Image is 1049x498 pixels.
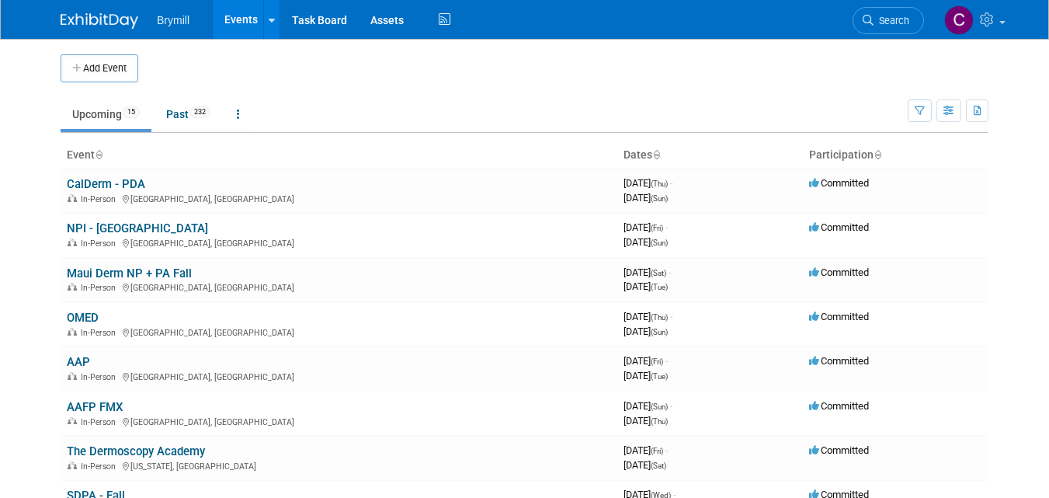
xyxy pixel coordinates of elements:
span: Committed [809,355,869,367]
span: Committed [809,311,869,322]
a: Maui Derm NP + PA Fall [67,266,192,280]
span: [DATE] [623,280,668,292]
span: [DATE] [623,355,668,367]
th: Participation [803,142,988,169]
a: OMED [67,311,99,325]
span: - [670,311,672,322]
span: [DATE] [623,311,672,322]
a: Past232 [155,99,222,129]
div: [GEOGRAPHIC_DATA], [GEOGRAPHIC_DATA] [67,192,611,204]
a: Sort by Event Name [95,148,102,161]
span: [DATE] [623,400,672,412]
span: [DATE] [623,326,668,337]
img: ExhibitDay [61,13,138,29]
span: - [669,266,671,278]
span: - [665,444,668,456]
span: In-Person [81,461,120,472]
span: [DATE] [623,236,668,248]
img: In-Person Event [68,328,77,336]
span: [DATE] [623,192,668,204]
span: (Sat) [651,461,666,470]
span: - [670,177,672,189]
span: Committed [809,266,869,278]
span: (Sun) [651,328,668,336]
span: (Sun) [651,402,668,411]
div: [GEOGRAPHIC_DATA], [GEOGRAPHIC_DATA] [67,280,611,293]
a: NPI - [GEOGRAPHIC_DATA] [67,221,208,235]
img: In-Person Event [68,239,77,246]
span: In-Person [81,372,120,382]
span: [DATE] [623,177,672,189]
a: The Dermoscopy Academy [67,444,205,458]
span: (Thu) [651,417,668,426]
span: [DATE] [623,221,668,233]
span: (Fri) [651,357,663,366]
span: Brymill [157,14,189,26]
span: [DATE] [623,370,668,381]
span: In-Person [81,283,120,293]
th: Event [61,142,617,169]
span: [DATE] [623,444,668,456]
span: In-Person [81,239,120,249]
span: In-Person [81,417,120,427]
span: In-Person [81,194,120,204]
span: (Thu) [651,313,668,322]
img: Cindy O [944,5,974,35]
span: (Sun) [651,194,668,203]
div: [US_STATE], [GEOGRAPHIC_DATA] [67,459,611,472]
span: (Sun) [651,239,668,247]
img: In-Person Event [68,461,77,469]
span: [DATE] [623,459,666,471]
img: In-Person Event [68,372,77,380]
div: [GEOGRAPHIC_DATA], [GEOGRAPHIC_DATA] [67,326,611,338]
span: - [670,400,672,412]
a: Sort by Participation Type [874,148,881,161]
a: CalDerm - PDA [67,177,145,191]
span: (Fri) [651,447,663,455]
img: In-Person Event [68,283,77,291]
span: (Sat) [651,269,666,277]
span: (Tue) [651,283,668,291]
button: Add Event [61,54,138,82]
span: 15 [123,106,140,118]
span: [DATE] [623,266,671,278]
a: AAFP FMX [67,400,123,414]
span: [DATE] [623,415,668,427]
span: Committed [809,177,869,189]
a: AAP [67,355,90,369]
span: (Fri) [651,224,663,232]
div: [GEOGRAPHIC_DATA], [GEOGRAPHIC_DATA] [67,415,611,427]
div: [GEOGRAPHIC_DATA], [GEOGRAPHIC_DATA] [67,370,611,382]
span: (Thu) [651,179,668,188]
a: Upcoming15 [61,99,151,129]
img: In-Person Event [68,417,77,425]
a: Sort by Start Date [652,148,660,161]
span: Search [874,15,909,26]
span: Committed [809,400,869,412]
th: Dates [617,142,803,169]
div: [GEOGRAPHIC_DATA], [GEOGRAPHIC_DATA] [67,236,611,249]
span: - [665,355,668,367]
span: (Tue) [651,372,668,381]
span: - [665,221,668,233]
span: Committed [809,221,869,233]
span: 232 [189,106,210,118]
a: Search [853,7,924,34]
img: In-Person Event [68,194,77,202]
span: In-Person [81,328,120,338]
span: Committed [809,444,869,456]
